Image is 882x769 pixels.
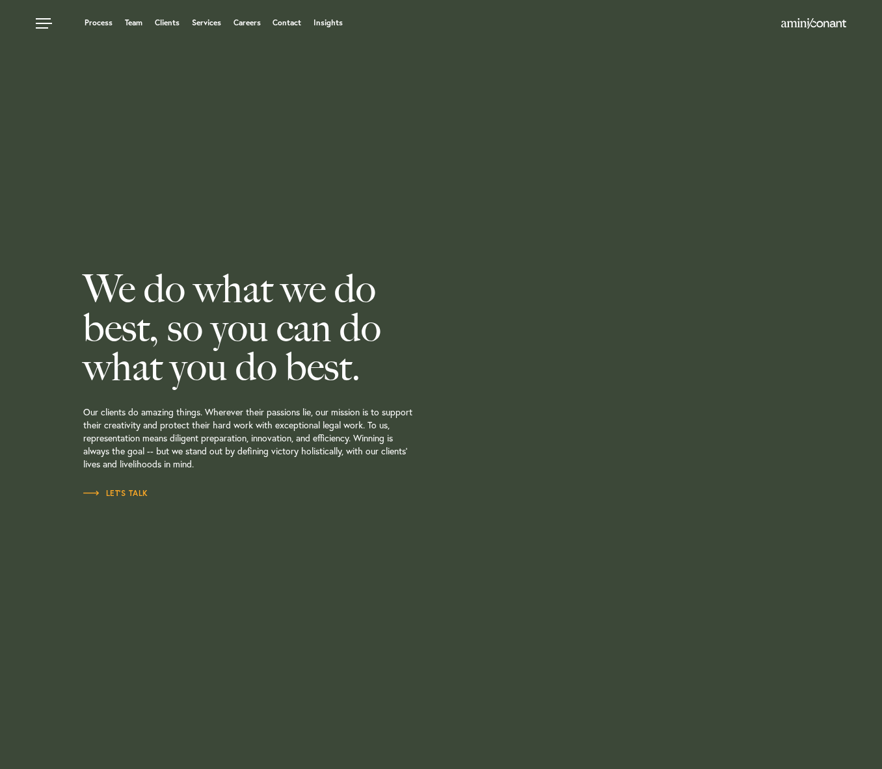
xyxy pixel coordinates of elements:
[83,386,505,487] p: Our clients do amazing things. Wherever their passions lie, our mission is to support their creat...
[273,19,301,27] a: Contact
[83,487,148,500] a: Let’s Talk
[83,489,148,497] span: Let’s Talk
[314,19,343,27] a: Insights
[85,19,113,27] a: Process
[781,18,846,29] img: Amini & Conant
[125,19,142,27] a: Team
[155,19,180,27] a: Clients
[192,19,221,27] a: Services
[83,269,505,386] h2: We do what we do best, so you can do what you do best.
[234,19,261,27] a: Careers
